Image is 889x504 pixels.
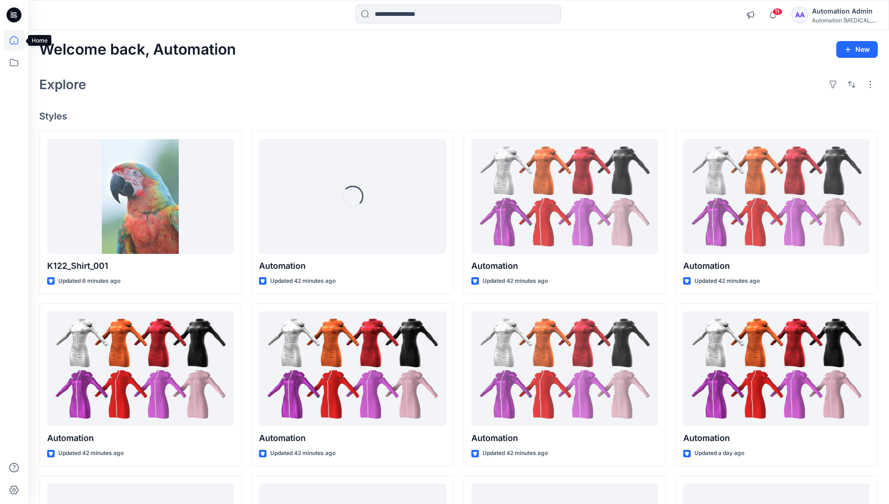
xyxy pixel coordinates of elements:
p: K122_Shirt_001 [47,259,234,273]
a: Automation [471,139,658,254]
p: Automation [683,432,870,445]
h2: Explore [39,77,86,92]
div: Automation Admin [812,6,877,17]
p: Automation [47,432,234,445]
a: K122_Shirt_001 [47,139,234,254]
p: Updated 42 minutes ago [58,448,124,458]
p: Updated 6 minutes ago [58,276,120,286]
a: Automation [471,311,658,427]
a: Automation [683,139,870,254]
p: Automation [259,259,446,273]
h2: Welcome back, Automation [39,41,236,58]
p: Updated 42 minutes ago [483,448,548,458]
p: Automation [683,259,870,273]
p: Updated 42 minutes ago [270,276,336,286]
p: Updated 42 minutes ago [270,448,336,458]
a: Automation [47,311,234,427]
span: 11 [772,8,783,15]
button: New [836,41,878,58]
div: AA [791,7,808,23]
div: Automation [MEDICAL_DATA]... [812,17,877,24]
h4: Styles [39,111,878,122]
p: Automation [471,259,658,273]
a: Automation [683,311,870,427]
a: Automation [259,311,446,427]
p: Updated a day ago [694,448,744,458]
p: Automation [259,432,446,445]
p: Updated 42 minutes ago [483,276,548,286]
p: Updated 42 minutes ago [694,276,760,286]
p: Automation [471,432,658,445]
